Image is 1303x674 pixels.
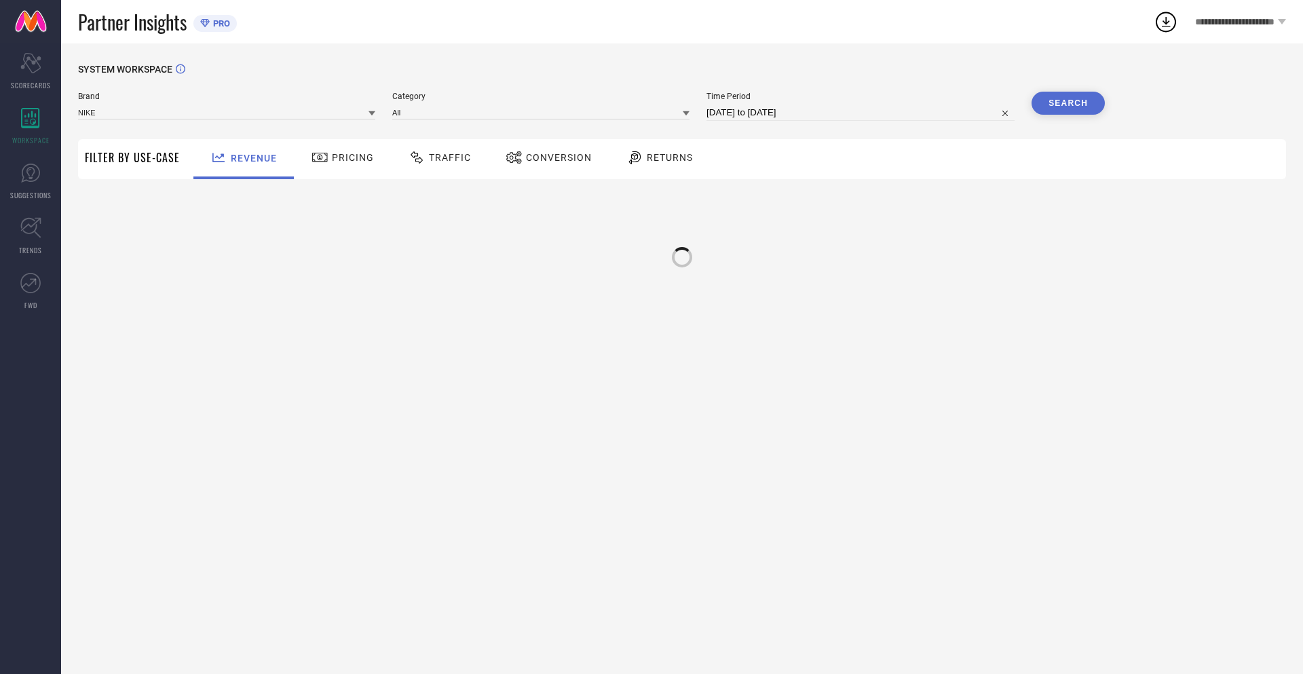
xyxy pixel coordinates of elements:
[10,190,52,200] span: SUGGESTIONS
[647,152,693,163] span: Returns
[78,64,172,75] span: SYSTEM WORKSPACE
[231,153,277,164] span: Revenue
[78,8,187,36] span: Partner Insights
[706,92,1015,101] span: Time Period
[78,92,375,101] span: Brand
[429,152,471,163] span: Traffic
[85,149,180,166] span: Filter By Use-Case
[1032,92,1105,115] button: Search
[24,300,37,310] span: FWD
[706,105,1015,121] input: Select time period
[392,92,690,101] span: Category
[332,152,374,163] span: Pricing
[12,135,50,145] span: WORKSPACE
[19,245,42,255] span: TRENDS
[526,152,592,163] span: Conversion
[11,80,51,90] span: SCORECARDS
[210,18,230,29] span: PRO
[1154,10,1178,34] div: Open download list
